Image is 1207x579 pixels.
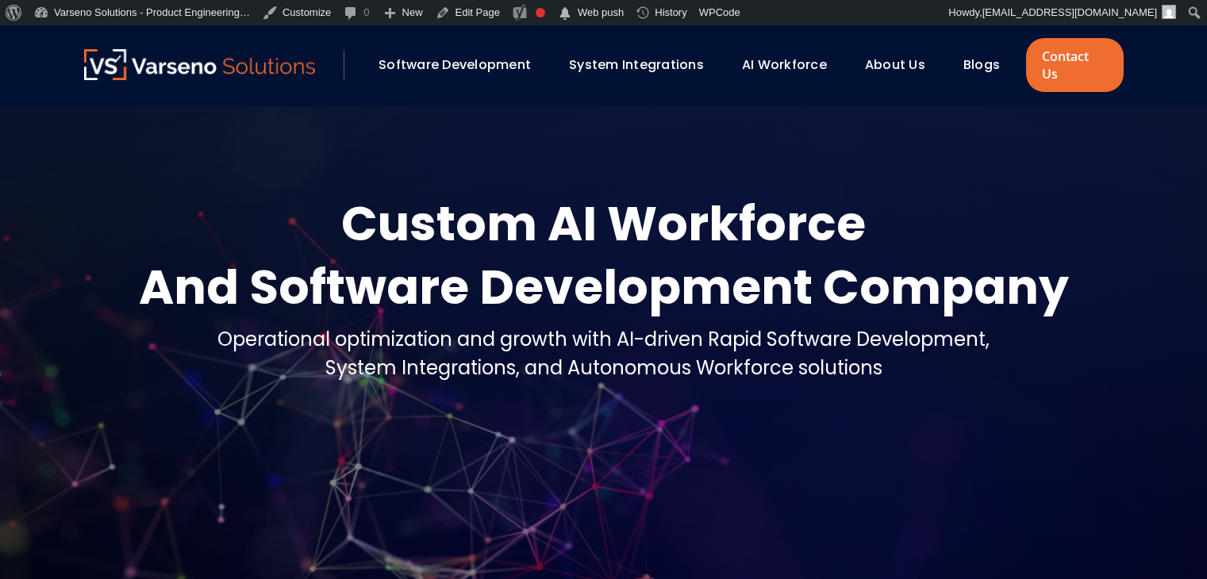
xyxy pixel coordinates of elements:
[569,56,704,74] a: System Integrations
[857,52,948,79] div: About Us
[1026,38,1123,92] a: Contact Us
[955,52,1022,79] div: Blogs
[371,52,553,79] div: Software Development
[139,255,1069,319] div: And Software Development Company
[84,49,316,81] a: Varseno Solutions – Product Engineering & IT Services
[379,56,531,74] a: Software Development
[734,52,849,79] div: AI Workforce
[561,52,726,79] div: System Integrations
[557,2,573,25] span: 
[865,56,925,74] a: About Us
[84,49,316,80] img: Varseno Solutions – Product Engineering & IT Services
[982,6,1157,18] span: [EMAIL_ADDRESS][DOMAIN_NAME]
[742,56,827,74] a: AI Workforce
[217,325,990,354] div: Operational optimization and growth with AI-driven Rapid Software Development,
[139,192,1069,255] div: Custom AI Workforce
[963,56,1000,74] a: Blogs
[217,354,990,382] div: System Integrations, and Autonomous Workforce solutions
[536,8,545,17] div: Needs improvement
